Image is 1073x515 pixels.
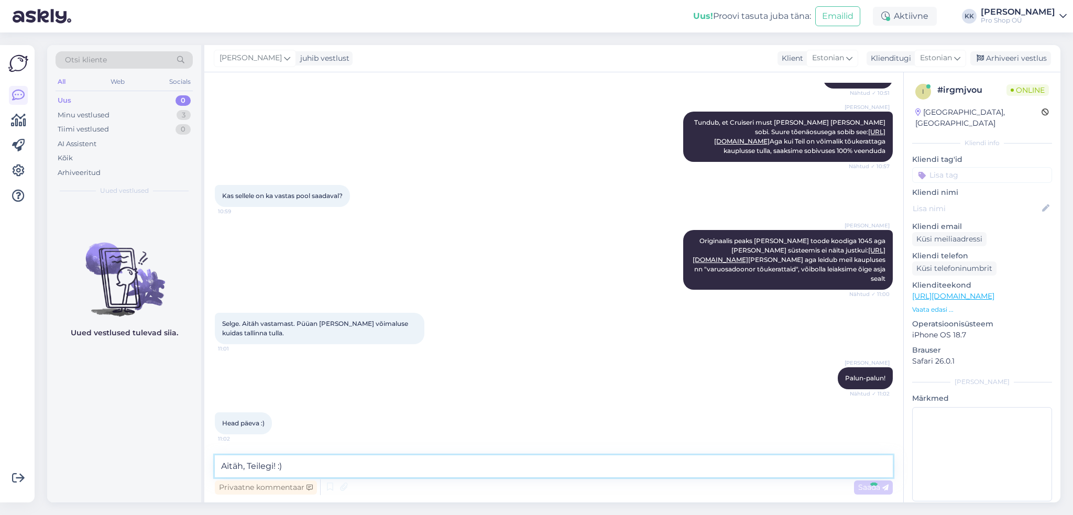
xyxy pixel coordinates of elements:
a: [PERSON_NAME]Pro Shop OÜ [981,8,1067,25]
div: [PERSON_NAME] [981,8,1055,16]
button: Emailid [815,6,860,26]
input: Lisa nimi [913,203,1040,214]
div: KK [962,9,977,24]
span: 10:59 [218,207,257,215]
span: Nähtud ✓ 11:00 [849,290,890,298]
div: Arhiveeritud [58,168,101,178]
span: 11:02 [218,435,257,443]
div: # irgmjvou [937,84,1006,96]
a: [URL][DOMAIN_NAME] [912,291,994,301]
span: Selge. Aitäh vastamast. Püüan [PERSON_NAME] võimaluse kuidas tallinna tulla. [222,320,410,337]
span: Nähtud ✓ 10:57 [849,162,890,170]
p: Märkmed [912,393,1052,404]
p: Operatsioonisüsteem [912,319,1052,330]
div: All [56,75,68,89]
div: Minu vestlused [58,110,110,120]
p: Kliendi nimi [912,187,1052,198]
div: Küsi telefoninumbrit [912,261,997,276]
div: Arhiveeri vestlus [970,51,1051,65]
div: Küsi meiliaadressi [912,232,987,246]
input: Lisa tag [912,167,1052,183]
div: Uus [58,95,71,106]
span: Kas sellele on ka vastas pool saadaval? [222,192,343,200]
div: Pro Shop OÜ [981,16,1055,25]
span: [PERSON_NAME] [220,52,282,64]
p: Kliendi telefon [912,250,1052,261]
p: Kliendi email [912,221,1052,232]
p: iPhone OS 18.7 [912,330,1052,341]
div: 3 [177,110,191,120]
p: Kliendi tag'id [912,154,1052,165]
span: [PERSON_NAME] [845,103,890,111]
span: [PERSON_NAME] [845,222,890,229]
span: Estonian [812,52,844,64]
div: Klient [778,53,803,64]
div: Kõik [58,153,73,163]
span: Otsi kliente [65,54,107,65]
p: Klienditeekond [912,280,1052,291]
span: Tundub, et Cruiseri must [PERSON_NAME] [PERSON_NAME] sobi. Suure tõenäosusega sobib see: Aga kui ... [694,118,887,155]
div: 0 [176,124,191,135]
div: Web [108,75,127,89]
span: Originaalis peaks [PERSON_NAME] toode koodiga 1045 aga [PERSON_NAME] süsteemis ei näita justkui: ... [693,237,887,282]
b: Uus! [693,11,713,21]
div: Aktiivne [873,7,937,26]
span: [PERSON_NAME] [845,359,890,367]
div: Tiimi vestlused [58,124,109,135]
span: Nähtud ✓ 11:02 [850,390,890,398]
p: Vaata edasi ... [912,305,1052,314]
span: Palun-palun! [845,374,885,382]
div: [PERSON_NAME] [912,377,1052,387]
img: Askly Logo [8,53,28,73]
p: Brauser [912,345,1052,356]
p: Safari 26.0.1 [912,356,1052,367]
span: Uued vestlused [100,186,149,195]
span: Online [1006,84,1049,96]
div: juhib vestlust [296,53,349,64]
div: AI Assistent [58,139,96,149]
div: 0 [176,95,191,106]
div: [GEOGRAPHIC_DATA], [GEOGRAPHIC_DATA] [915,107,1042,129]
div: Klienditugi [867,53,911,64]
div: Proovi tasuta juba täna: [693,10,811,23]
div: Socials [167,75,193,89]
div: Kliendi info [912,138,1052,148]
span: 11:01 [218,345,257,353]
span: Estonian [920,52,952,64]
span: Nähtud ✓ 10:51 [850,89,890,97]
span: i [922,87,924,95]
span: Head päeva :) [222,419,265,427]
p: Uued vestlused tulevad siia. [71,327,178,338]
img: No chats [47,224,201,318]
